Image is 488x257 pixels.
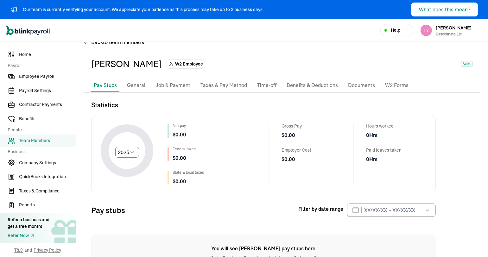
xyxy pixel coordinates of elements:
input: XX/XX/XX ~ XX/XX/XX [347,204,436,217]
span: Home [19,51,76,58]
h3: Statistics [91,100,436,110]
span: Active [461,61,473,67]
p: Pay Stubs [94,81,117,89]
span: Back [91,38,144,46]
span: $ 0.00 [282,156,311,163]
span: Paid leaves taken [366,147,402,153]
p: Taxes & Pay Method [200,81,247,90]
div: Net pay [173,123,186,128]
span: Reports [19,202,76,208]
span: $ 0.00 [173,154,186,162]
button: Help [380,24,413,36]
p: Time-off [257,81,276,90]
span: QuickBooks Integration [19,173,76,180]
span: 0 Hrs [366,156,402,163]
a: Refer Now [8,232,49,239]
h3: Pay stubs [91,205,125,215]
span: 0 Hrs [366,132,402,139]
span: Business [8,148,72,155]
span: Employee Payroll [19,73,76,80]
div: What does this mean? [419,6,470,13]
button: Backto team members [84,34,144,50]
span: Hours worked [366,123,402,129]
span: Team Members [19,137,76,144]
span: [PERSON_NAME] [436,25,472,31]
span: Taxes & Compliance [19,188,76,194]
span: Privacy Policy [34,247,61,253]
span: Filter by date range [298,205,343,213]
span: T&C [15,247,23,253]
p: General [127,81,145,90]
span: Help [391,27,400,34]
button: [PERSON_NAME]bascolinato llc [418,22,482,38]
div: Our team is currently verifying your account. We appreciate your patience as this process may tak... [23,6,263,13]
nav: Global [6,21,50,40]
span: Payroll [8,62,72,69]
span: Contractor Payments [19,101,76,108]
span: Gross Pay [282,123,311,129]
div: Refer a business and get a free month! [8,216,49,230]
span: W2 Employee [175,61,203,67]
span: Payroll Settings [19,87,76,94]
span: Benefits [19,116,76,122]
p: Job & Payment [155,81,190,90]
span: People [8,127,72,133]
span: to team members [103,38,144,46]
button: What does this mean? [411,3,478,16]
span: Employer Cost [282,147,311,153]
p: Documents [348,81,375,90]
div: [PERSON_NAME] [91,57,162,71]
div: Federal taxes [173,146,196,152]
p: W2 Forms [385,81,409,90]
span: $ 0.00 [173,178,186,185]
div: State & local taxes [173,170,204,175]
span: $ 0.00 [173,131,186,139]
div: bascolinato llc [436,31,472,37]
span: Company Settings [19,160,76,166]
span: You will see [PERSON_NAME] pay stubs here [91,245,436,252]
p: Benefits & Deductions [287,81,338,90]
span: $ 0.00 [282,132,311,139]
iframe: Chat Widget [383,189,488,257]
